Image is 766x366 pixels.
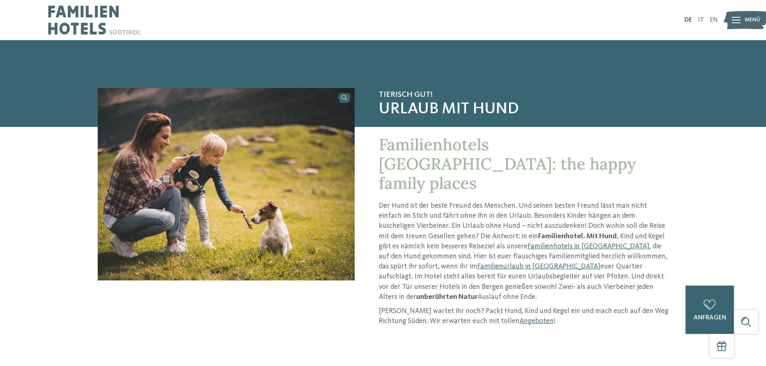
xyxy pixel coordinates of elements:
p: [PERSON_NAME] wartet ihr noch? Packt Hund, Kind und Kegel ein und mach euch auf den Weg Richtung ... [379,306,669,326]
a: DE [684,17,692,23]
strong: Familienhotel. Mit Hund [538,233,617,240]
img: Familienhotel: Mit Hund in den Urlaub [98,88,355,280]
a: EN [710,17,718,23]
span: Familienhotels [GEOGRAPHIC_DATA]: the happy family places [379,134,636,193]
a: IT [698,17,704,23]
a: Familienurlaub in [GEOGRAPHIC_DATA] [477,263,600,270]
a: anfragen [686,286,734,334]
span: Menü [745,16,760,24]
p: Der Hund ist der beste Freund des Menschen. Und seinen besten Freund lässt man nicht einfach im S... [379,201,669,302]
span: anfragen [694,315,726,321]
span: Tierisch gut! [379,90,669,100]
a: Familienhotels in [GEOGRAPHIC_DATA] [528,243,649,250]
a: Angeboten [520,317,554,325]
strong: unberührten Natur [416,293,478,301]
span: Urlaub mit Hund [379,100,669,119]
